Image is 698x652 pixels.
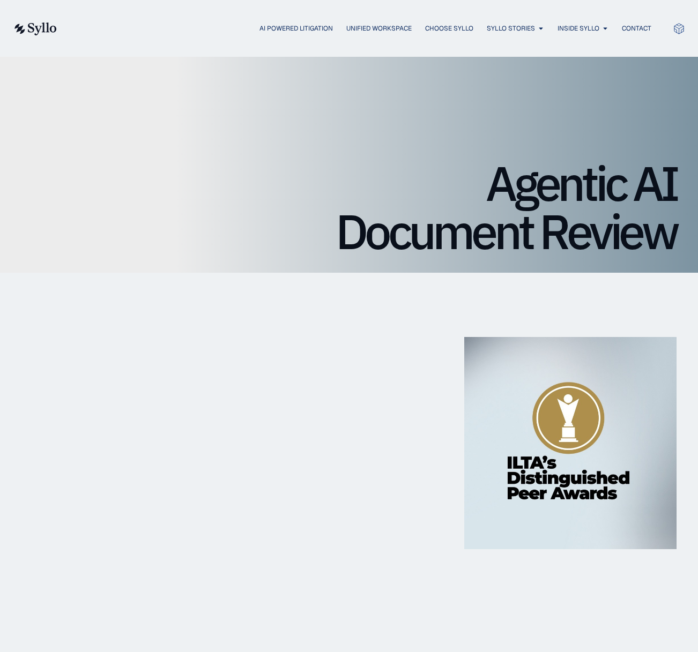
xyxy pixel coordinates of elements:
[464,337,677,549] img: ILTA Distinguished Peer Awards
[622,24,651,33] a: Contact
[13,23,57,35] img: syllo
[558,24,599,33] a: Inside Syllo
[425,24,473,33] a: Choose Syllo
[78,24,651,34] div: Menu Toggle
[346,24,412,33] a: Unified Workspace
[78,24,651,34] nav: Menu
[487,24,535,33] a: Syllo Stories
[21,159,677,256] h1: Agentic AI Document Review
[259,24,333,33] a: AI Powered Litigation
